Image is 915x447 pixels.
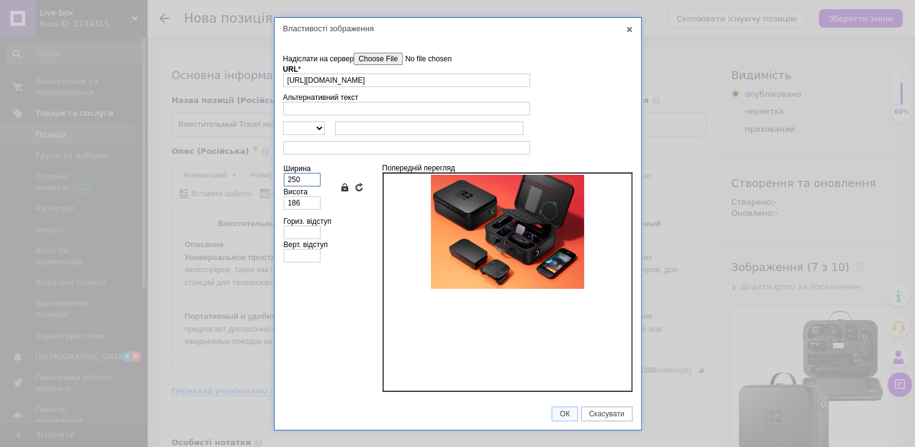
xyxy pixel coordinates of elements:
[12,33,522,84] p: [PERSON_NAME] для переноски оснащен сетчатым карманом для небольших аксессуаров, таких как HDMI-к...
[382,164,632,392] div: Попередній перегляд
[12,34,51,44] strong: Описание
[275,18,641,39] div: Властивості зображення
[283,55,354,63] span: Надіслати на сервер
[283,93,359,102] label: Альтернативний текст
[284,164,311,173] label: Ширина
[284,188,308,196] label: Висота
[12,47,190,56] strong: Универсальное пространство для хранения:
[283,65,301,74] label: URL
[12,106,114,115] strong: Портативный и удобный:
[340,182,349,192] a: Зберегти пропорції
[354,182,364,192] a: Очистити поля розмірів
[581,407,632,421] a: Скасувати
[45,13,488,23] strong: Вместительный Travel кейс с ремешком для Nintendo Switch 2, защитная сумка для консоли Nintendo 2...
[552,410,577,418] span: ОК
[624,24,635,35] a: Закрити
[284,240,328,249] label: Верт. відступ
[552,407,577,421] a: ОК
[12,12,522,400] body: Редактор, 2C2F5C72-6B12-4D4A-AAFF-3C06BDE9FD32
[283,50,632,398] div: Інформація про зображення
[582,410,632,418] span: Скасувати
[12,92,522,143] p: специально разработанный для повышения портативности, этот портативный чехол для хранения предлаг...
[12,151,522,189] p: встроенная панель со слотом для карт в дорожном чехле служит подставкой, позволяя наслаждаться на...
[284,217,332,226] label: Гориз. відступ
[354,53,493,65] input: Надіслати на сервер
[283,53,493,65] label: Надіслати на сервер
